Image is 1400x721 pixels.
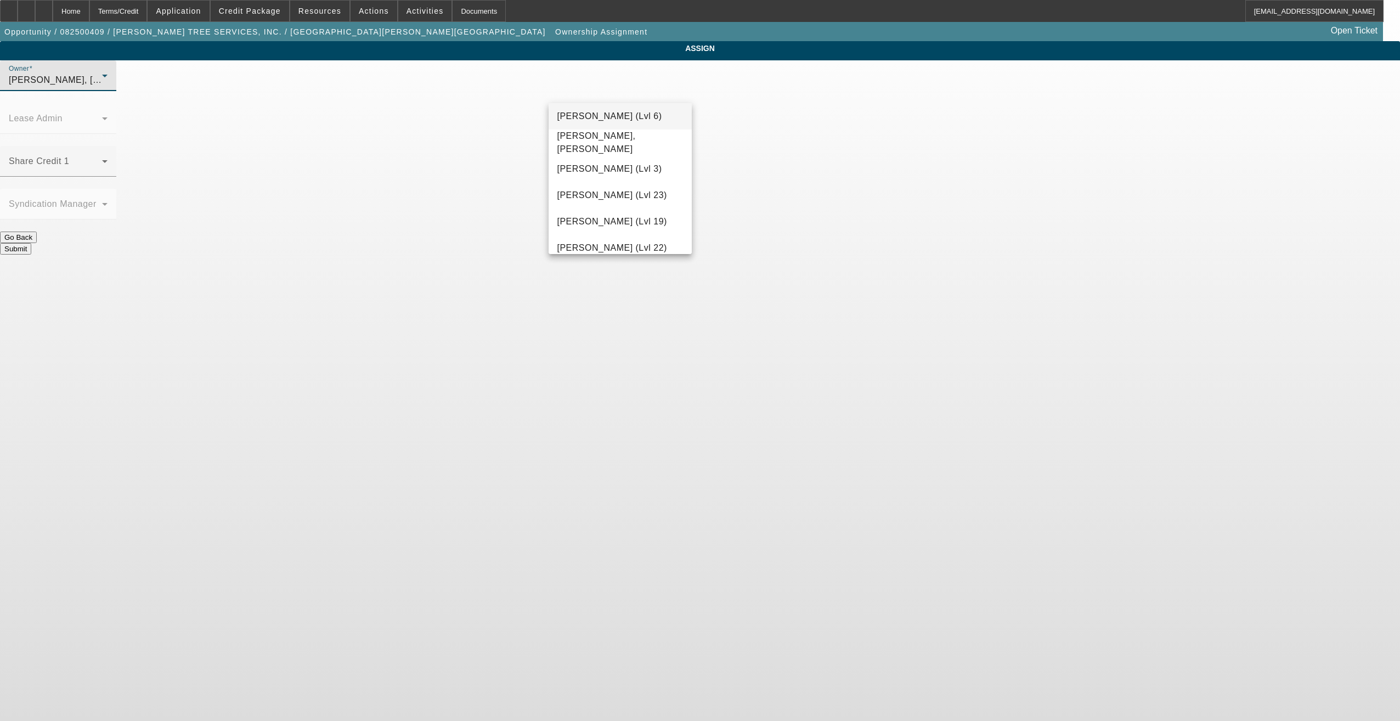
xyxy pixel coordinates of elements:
span: [PERSON_NAME], [PERSON_NAME] [557,129,684,156]
span: [PERSON_NAME] (Lvl 3) [557,162,662,176]
span: [PERSON_NAME] (Lvl 19) [557,215,667,228]
span: [PERSON_NAME] (Lvl 22) [557,241,667,255]
span: [PERSON_NAME] (Lvl 6) [557,110,662,123]
span: [PERSON_NAME] (Lvl 23) [557,189,667,202]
